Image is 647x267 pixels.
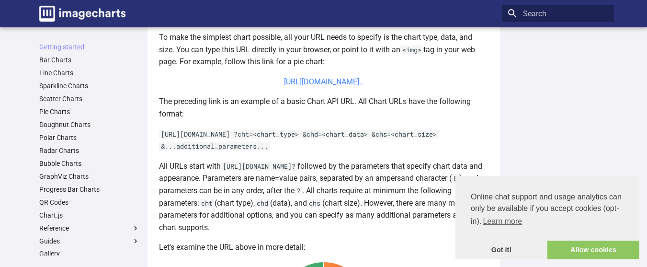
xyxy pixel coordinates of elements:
p: To make the simplest chart possible, all your URL needs to specify is the chart type, data, and s... [159,31,488,68]
a: allow cookies [547,241,639,260]
p: Let's examine the URL above in more detail: [159,241,488,254]
a: Image-Charts documentation [35,2,129,25]
a: Progress Bar Charts [39,185,140,194]
a: Doughnut Charts [39,120,140,129]
a: [URL][DOMAIN_NAME].. [284,77,363,86]
a: Chart.js [39,211,140,220]
a: Pie Charts [39,107,140,116]
code: ? [295,186,302,195]
code: chs [307,199,322,208]
a: learn more about cookies [481,214,523,229]
label: Reference [39,224,140,232]
div: cookieconsent [455,176,639,259]
code: <img> [400,46,423,54]
code: [URL][DOMAIN_NAME] ?cht=<chart_type> &chd=<chart_data> &chs=<chart_size> &...additional_parameter... [159,130,439,151]
code: chd [255,199,270,208]
a: Bubble Charts [39,159,140,168]
img: logo [39,6,125,22]
a: Getting started [39,43,140,51]
a: Polar Charts [39,133,140,142]
code: [URL][DOMAIN_NAME]? [221,162,297,171]
a: Scatter Charts [39,94,140,103]
label: Guides [39,237,140,245]
code: cht [199,199,215,208]
a: Line Charts [39,69,140,77]
input: Search [502,5,614,22]
span: Online chat support and usage analytics can only be available if you accept cookies (opt-in). [471,191,624,229]
p: All URLs start with followed by the parameters that specify chart data and appearance. Parameters... [159,160,488,234]
code: & [452,174,459,183]
a: Radar Charts [39,146,140,155]
a: dismiss cookie message [455,241,547,260]
a: GraphViz Charts [39,172,140,181]
p: The preceding link is an example of a basic Chart API URL. All Chart URLs have the following format: [159,95,488,120]
a: Bar Charts [39,56,140,64]
a: Gallery [39,249,140,258]
a: Sparkline Charts [39,81,140,90]
a: QR Codes [39,198,140,207]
